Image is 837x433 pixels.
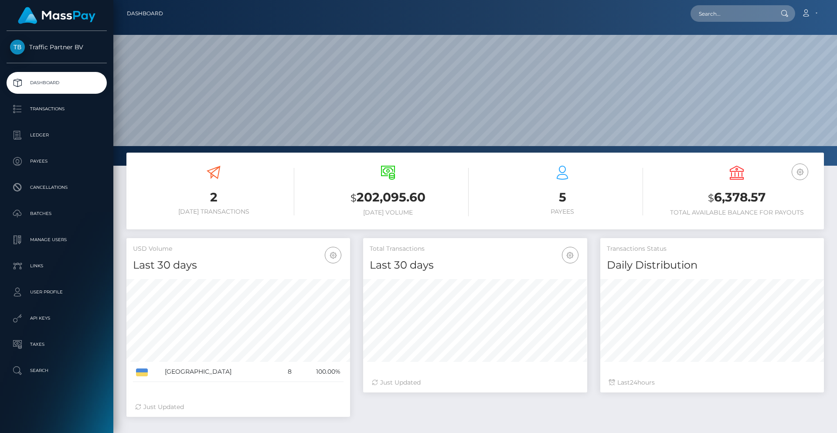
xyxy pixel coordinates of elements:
p: Dashboard [10,76,103,89]
h5: Transactions Status [607,245,817,253]
p: Taxes [10,338,103,351]
h6: Payees [482,208,643,215]
h3: 5 [482,189,643,206]
h5: Total Transactions [370,245,580,253]
p: Cancellations [10,181,103,194]
p: Search [10,364,103,377]
h4: Last 30 days [370,258,580,273]
h4: Last 30 days [133,258,344,273]
a: Links [7,255,107,277]
a: Taxes [7,334,107,355]
p: Batches [10,207,103,220]
a: User Profile [7,281,107,303]
h3: 2 [133,189,294,206]
p: Links [10,259,103,273]
h6: [DATE] Transactions [133,208,294,215]
h6: [DATE] Volume [307,209,469,216]
a: Manage Users [7,229,107,251]
div: Just Updated [135,402,341,412]
a: Payees [7,150,107,172]
img: UA.png [136,368,148,376]
a: Dashboard [7,72,107,94]
a: Search [7,360,107,382]
div: Just Updated [372,378,578,387]
p: API Keys [10,312,103,325]
a: API Keys [7,307,107,329]
small: $ [708,192,714,204]
p: User Profile [10,286,103,299]
p: Ledger [10,129,103,142]
span: Traffic Partner BV [7,43,107,51]
img: Traffic Partner BV [10,40,25,55]
p: Payees [10,155,103,168]
h3: 6,378.57 [656,189,817,207]
td: 100.00% [295,362,344,382]
a: Cancellations [7,177,107,198]
td: [GEOGRAPHIC_DATA] [162,362,279,382]
img: MassPay Logo [18,7,95,24]
p: Manage Users [10,233,103,246]
td: 8 [279,362,295,382]
input: Search... [691,5,772,22]
h5: USD Volume [133,245,344,253]
a: Ledger [7,124,107,146]
span: 24 [630,378,637,386]
a: Dashboard [127,4,163,23]
div: Last hours [609,378,815,387]
a: Batches [7,203,107,225]
h3: 202,095.60 [307,189,469,207]
p: Transactions [10,102,103,116]
h6: Total Available Balance for Payouts [656,209,817,216]
a: Transactions [7,98,107,120]
small: $ [350,192,357,204]
h4: Daily Distribution [607,258,817,273]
